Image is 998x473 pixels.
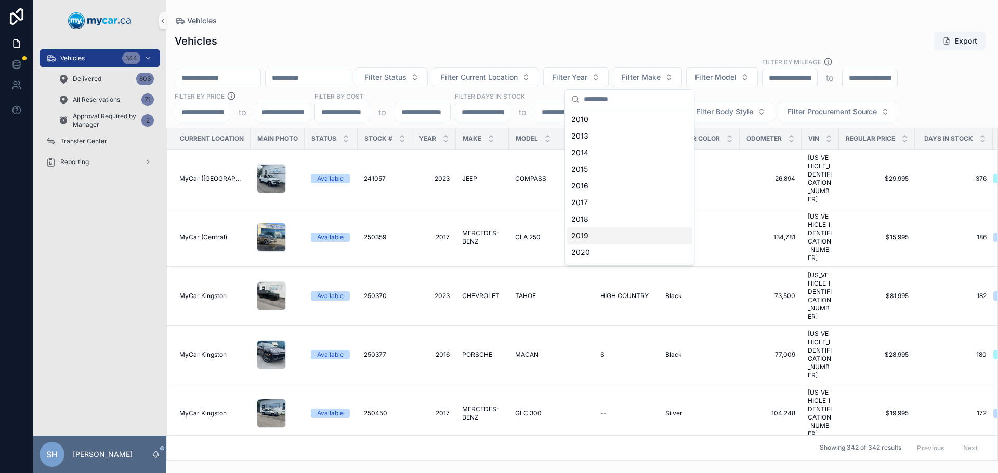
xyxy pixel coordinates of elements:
[314,91,364,101] label: FILTER BY COST
[462,292,500,300] span: CHEVROLET
[180,134,244,143] span: Current Location
[552,72,587,83] span: Filter Year
[846,134,895,143] span: Regular Price
[600,350,605,359] span: S
[746,409,795,417] a: 104,248
[52,70,160,88] a: Delivered803
[567,128,692,144] div: 2013
[441,72,518,83] span: Filter Current Location
[418,174,450,183] a: 2023
[515,174,588,183] a: COMPASS
[921,409,987,417] a: 172
[175,91,225,101] label: FILTER BY PRICE
[687,102,774,121] button: Select Button
[924,134,973,143] span: Days In Stock
[567,227,692,244] div: 2019
[179,350,227,359] span: MyCar Kingston
[515,350,539,359] span: MACAN
[364,292,406,300] a: 250370
[696,106,753,117] span: Filter Body Style
[311,291,351,301] a: Available
[317,233,344,242] div: Available
[187,16,217,26] span: Vehicles
[33,42,166,185] div: scrollable content
[845,233,909,241] a: $15,995
[779,102,898,121] button: Select Button
[826,72,834,84] p: to
[40,132,160,151] a: Transfer Center
[175,16,217,26] a: Vehicles
[934,32,986,50] button: Export
[311,350,351,359] a: Available
[311,134,336,143] span: Status
[179,409,227,417] span: MyCar Kingston
[419,134,436,143] span: Year
[317,174,344,183] div: Available
[600,350,653,359] a: S
[808,330,833,380] a: [US_VEHICLE_IDENTIFICATION_NUMBER]
[921,233,987,241] a: 186
[317,409,344,418] div: Available
[52,111,160,130] a: Approval Required by Manager2
[418,409,450,417] a: 2017
[378,106,386,118] p: to
[515,292,588,300] a: TAHOE
[820,444,901,452] span: Showing 342 of 342 results
[567,161,692,178] div: 2015
[463,134,481,143] span: Make
[515,409,542,417] span: GLC 300
[311,174,351,183] a: Available
[808,212,833,262] a: [US_VEHICLE_IDENTIFICATION_NUMBER]
[845,350,909,359] span: $28,995
[40,49,160,67] a: Vehicles344
[845,409,909,417] a: $19,995
[418,292,450,300] span: 2023
[665,292,682,300] span: Black
[921,292,987,300] a: 182
[364,350,406,359] a: 250377
[432,67,539,87] button: Select Button
[73,112,137,129] span: Approval Required by Manager
[921,350,987,359] a: 180
[179,233,244,241] a: MyCar (Central)
[746,292,795,300] a: 73,500
[515,292,536,300] span: TAHOE
[845,292,909,300] a: $81,995
[239,106,246,118] p: to
[665,174,733,183] a: --
[600,292,649,300] span: HIGH COUNTRY
[845,174,909,183] a: $29,995
[418,233,450,241] a: 2017
[921,174,987,183] a: 376
[808,388,833,438] a: [US_VEHICLE_IDENTIFICATION_NUMBER]
[179,174,244,183] a: MyCar ([GEOGRAPHIC_DATA])
[462,405,503,422] a: MERCEDES-BENZ
[567,178,692,194] div: 2016
[600,292,653,300] a: HIGH COUNTRY
[746,350,795,359] span: 77,009
[364,409,387,417] span: 250450
[746,233,795,241] span: 134,781
[179,350,244,359] a: MyCar Kingston
[665,409,733,417] a: Silver
[364,409,406,417] a: 250450
[179,409,244,417] a: MyCar Kingston
[455,91,525,101] label: Filter Days In Stock
[122,52,140,64] div: 344
[808,154,833,204] span: [US_VEHICLE_IDENTIFICATION_NUMBER]
[600,409,653,417] a: --
[68,12,132,29] img: App logo
[567,261,692,277] div: 2021
[515,409,588,417] a: GLC 300
[808,271,833,321] span: [US_VEHICLE_IDENTIFICATION_NUMBER]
